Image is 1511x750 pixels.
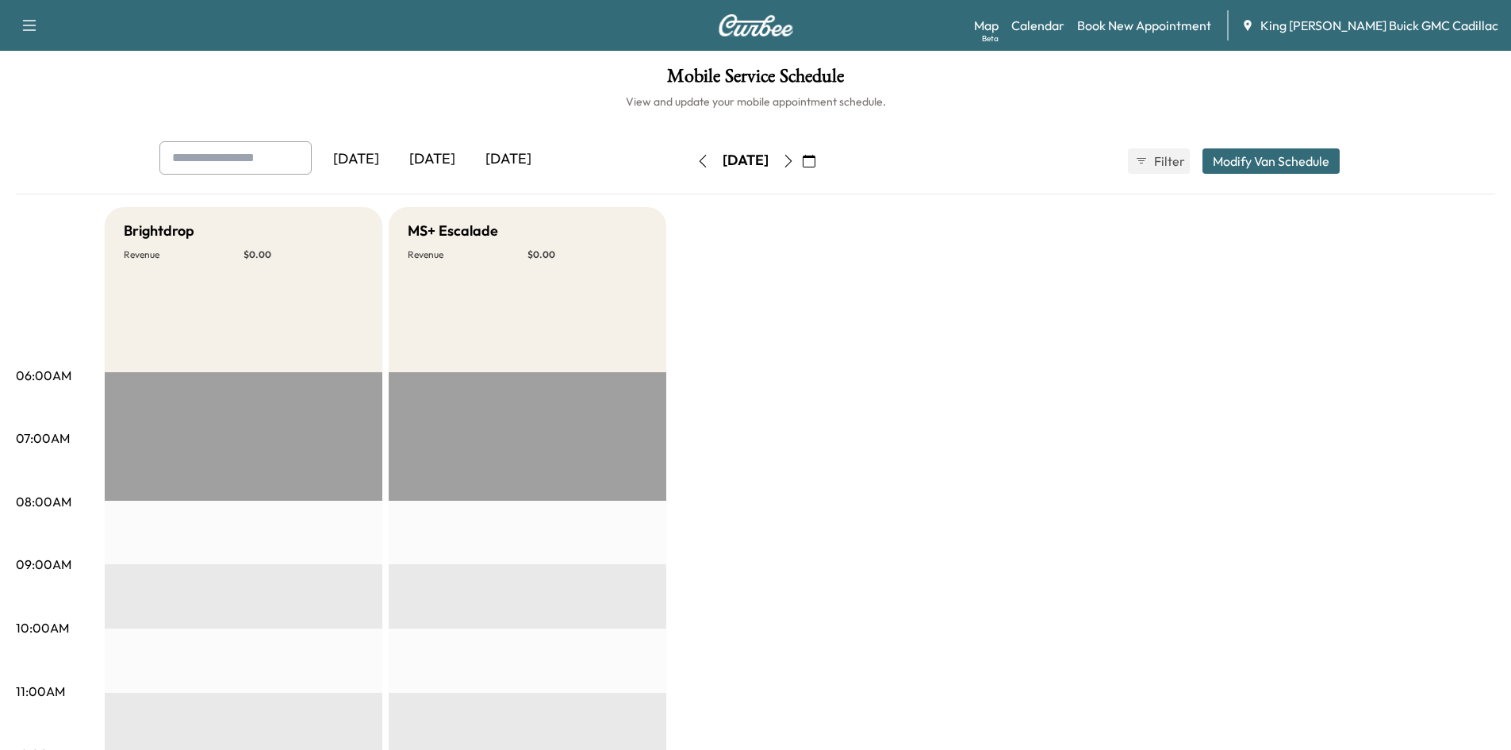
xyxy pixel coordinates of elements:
[408,220,498,242] h5: MS+ Escalade
[982,33,999,44] div: Beta
[1011,16,1064,35] a: Calendar
[470,141,546,178] div: [DATE]
[16,682,65,701] p: 11:00AM
[1154,152,1183,171] span: Filter
[1128,148,1190,174] button: Filter
[124,220,194,242] h5: Brightdrop
[16,67,1495,94] h1: Mobile Service Schedule
[394,141,470,178] div: [DATE]
[1077,16,1211,35] a: Book New Appointment
[244,248,363,261] p: $ 0.00
[723,151,769,171] div: [DATE]
[408,248,527,261] p: Revenue
[1202,148,1340,174] button: Modify Van Schedule
[16,366,71,385] p: 06:00AM
[16,492,71,511] p: 08:00AM
[718,14,794,37] img: Curbee Logo
[16,618,69,637] p: 10:00AM
[318,141,394,178] div: [DATE]
[16,429,70,448] p: 07:00AM
[974,16,999,35] a: MapBeta
[16,555,71,574] p: 09:00AM
[527,248,647,261] p: $ 0.00
[16,94,1495,110] h6: View and update your mobile appointment schedule.
[124,248,244,261] p: Revenue
[1260,16,1498,35] span: King [PERSON_NAME] Buick GMC Cadillac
